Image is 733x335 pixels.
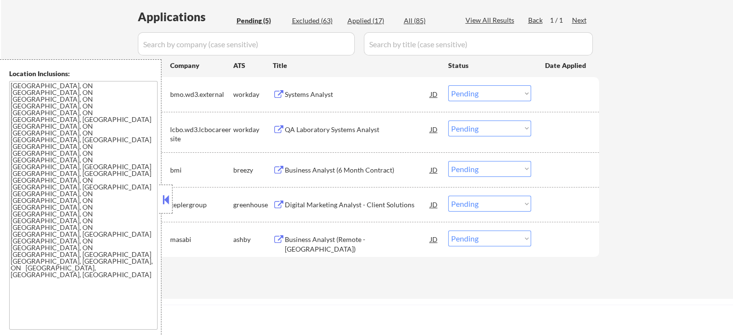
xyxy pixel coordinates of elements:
div: keplergroup [170,200,233,210]
div: bmi [170,165,233,175]
div: Business Analyst (Remote - [GEOGRAPHIC_DATA]) [285,235,430,254]
div: Back [528,15,544,25]
div: View All Results [466,15,517,25]
div: breezy [233,165,273,175]
div: Date Applied [545,61,587,70]
div: Company [170,61,233,70]
div: Title [273,61,439,70]
div: JD [429,230,439,248]
div: Digital Marketing Analyst - Client Solutions [285,200,430,210]
div: Business Analyst (6 Month Contract) [285,165,430,175]
div: Applied (17) [347,16,396,26]
div: ATS [233,61,273,70]
div: greenhouse [233,200,273,210]
div: 1 / 1 [550,15,572,25]
div: masabi [170,235,233,244]
input: Search by title (case sensitive) [364,32,593,55]
div: JD [429,196,439,213]
div: Excluded (63) [292,16,340,26]
div: JD [429,121,439,138]
div: JD [429,161,439,178]
div: workday [233,90,273,99]
div: JD [429,85,439,103]
div: Systems Analyst [285,90,430,99]
div: lcbo.wd3.lcbocareersite [170,125,233,144]
input: Search by company (case sensitive) [138,32,355,55]
div: QA Laboratory Systems Analyst [285,125,430,134]
div: Applications [138,11,233,23]
div: ashby [233,235,273,244]
div: Location Inclusions: [9,69,158,79]
div: All (85) [404,16,452,26]
div: Status [448,56,531,74]
div: workday [233,125,273,134]
div: Pending (5) [237,16,285,26]
div: Next [572,15,587,25]
div: bmo.wd3.external [170,90,233,99]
